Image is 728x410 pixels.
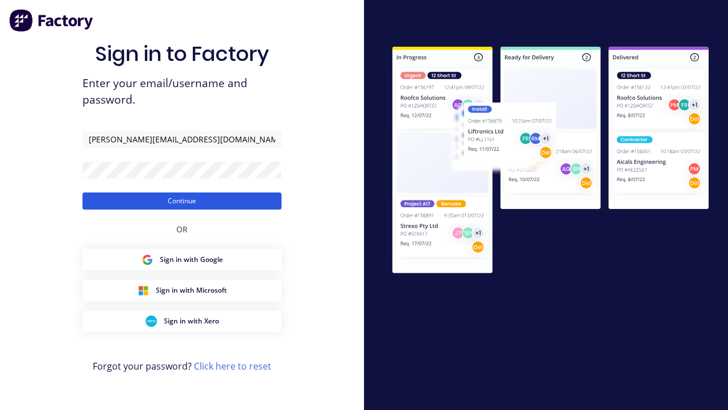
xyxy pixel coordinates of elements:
[160,255,223,265] span: Sign in with Google
[93,359,271,373] span: Forgot your password?
[176,210,188,249] div: OR
[82,75,282,108] span: Enter your email/username and password.
[138,285,149,296] img: Microsoft Sign in
[95,42,269,66] h1: Sign in to Factory
[82,131,282,148] input: Email/Username
[373,29,728,294] img: Sign in
[82,249,282,270] button: Google Sign inSign in with Google
[9,9,94,32] img: Factory
[164,316,219,326] span: Sign in with Xero
[82,310,282,332] button: Xero Sign inSign in with Xero
[194,360,271,372] a: Click here to reset
[156,285,227,296] span: Sign in with Microsoft
[142,254,153,265] img: Google Sign in
[146,315,157,327] img: Xero Sign in
[82,280,282,301] button: Microsoft Sign inSign in with Microsoft
[82,192,282,210] button: Continue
